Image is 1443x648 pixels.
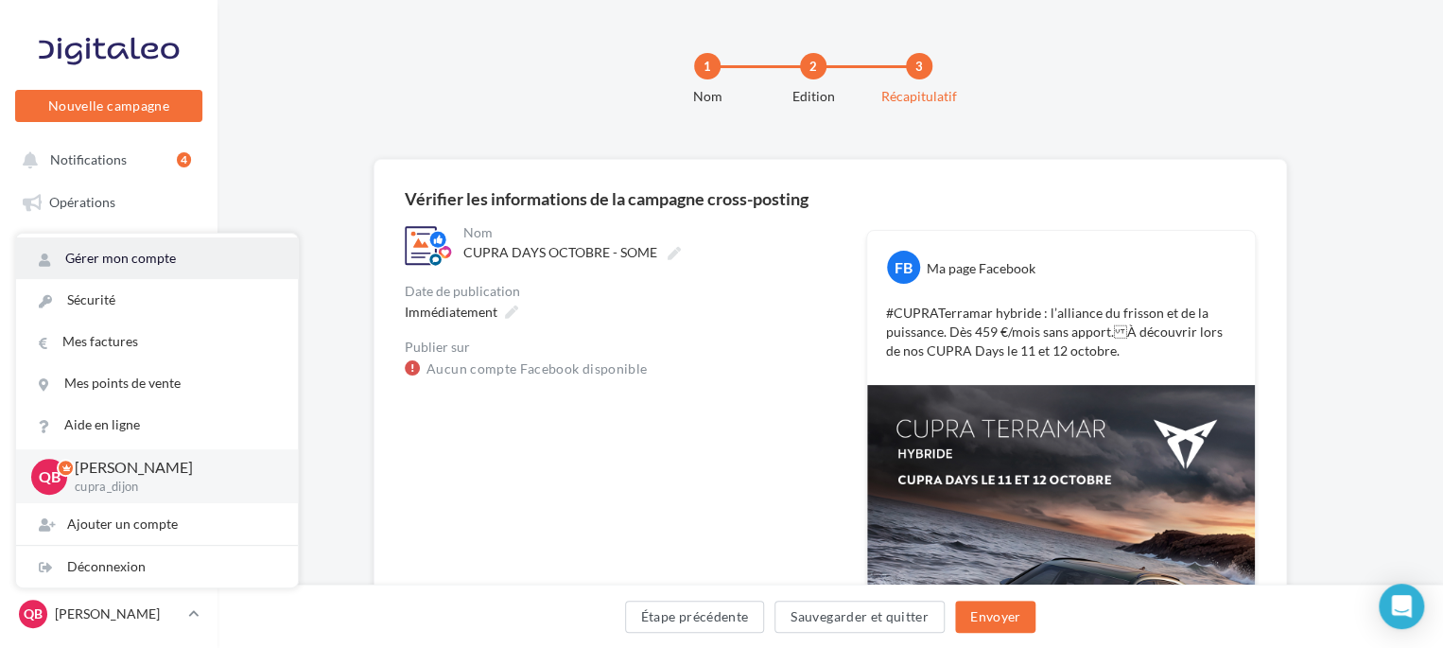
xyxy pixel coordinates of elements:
a: Gérer mon compte [16,237,298,279]
a: Contacts [11,353,206,387]
div: Edition [753,87,874,106]
button: Envoyer [955,601,1035,633]
a: Mes factures [16,321,298,362]
p: [PERSON_NAME] [55,604,181,623]
div: 1 [694,53,721,79]
span: QB [24,604,43,623]
p: #CUPRATerramar hybride : l’alliance du frisson et de la puissance. Dès 459 €/mois sans apport. À ... [886,304,1236,360]
div: 3 [906,53,932,79]
div: Nom [463,226,832,239]
div: Vérifier les informations de la campagne cross-posting [405,190,808,207]
span: Immédiatement [405,304,497,320]
div: FB [887,251,920,284]
a: Sécurité [16,279,298,321]
a: Aide en ligne [16,404,298,446]
div: Ajouter un compte [16,503,298,545]
span: QB [39,465,61,487]
a: Visibilité en ligne [11,269,206,303]
span: Opérations [49,194,115,210]
div: Récapitulatif [859,87,980,106]
a: Aucun compte Facebook disponible [426,358,647,380]
div: Ma page Facebook [927,259,1035,278]
button: Notifications 4 [11,142,199,176]
p: [PERSON_NAME] [75,457,268,479]
button: Étape précédente [625,601,765,633]
div: Date de publication [405,285,836,298]
span: CUPRA DAYS OCTOBRE - SOME [463,244,657,260]
span: Notifications [50,151,127,167]
a: Campagnes DataOnDemand [11,542,206,598]
a: Boîte de réception [11,226,206,261]
div: 2 [800,53,826,79]
button: Sauvegarder et quitter [774,601,945,633]
a: Calendrier [11,437,206,471]
a: Mes points de vente [16,362,298,404]
div: Publier sur [405,341,836,354]
a: PLV et print personnalisable [11,479,206,534]
p: cupra_dijon [75,479,268,496]
a: Campagnes [11,310,206,344]
button: Nouvelle campagne [15,90,202,122]
a: Opérations [11,184,206,218]
div: Nom [647,87,768,106]
div: 4 [177,152,191,167]
a: QB [PERSON_NAME] [15,596,202,632]
div: Open Intercom Messenger [1379,584,1424,629]
a: Médiathèque [11,394,206,429]
div: Déconnexion [16,546,298,587]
